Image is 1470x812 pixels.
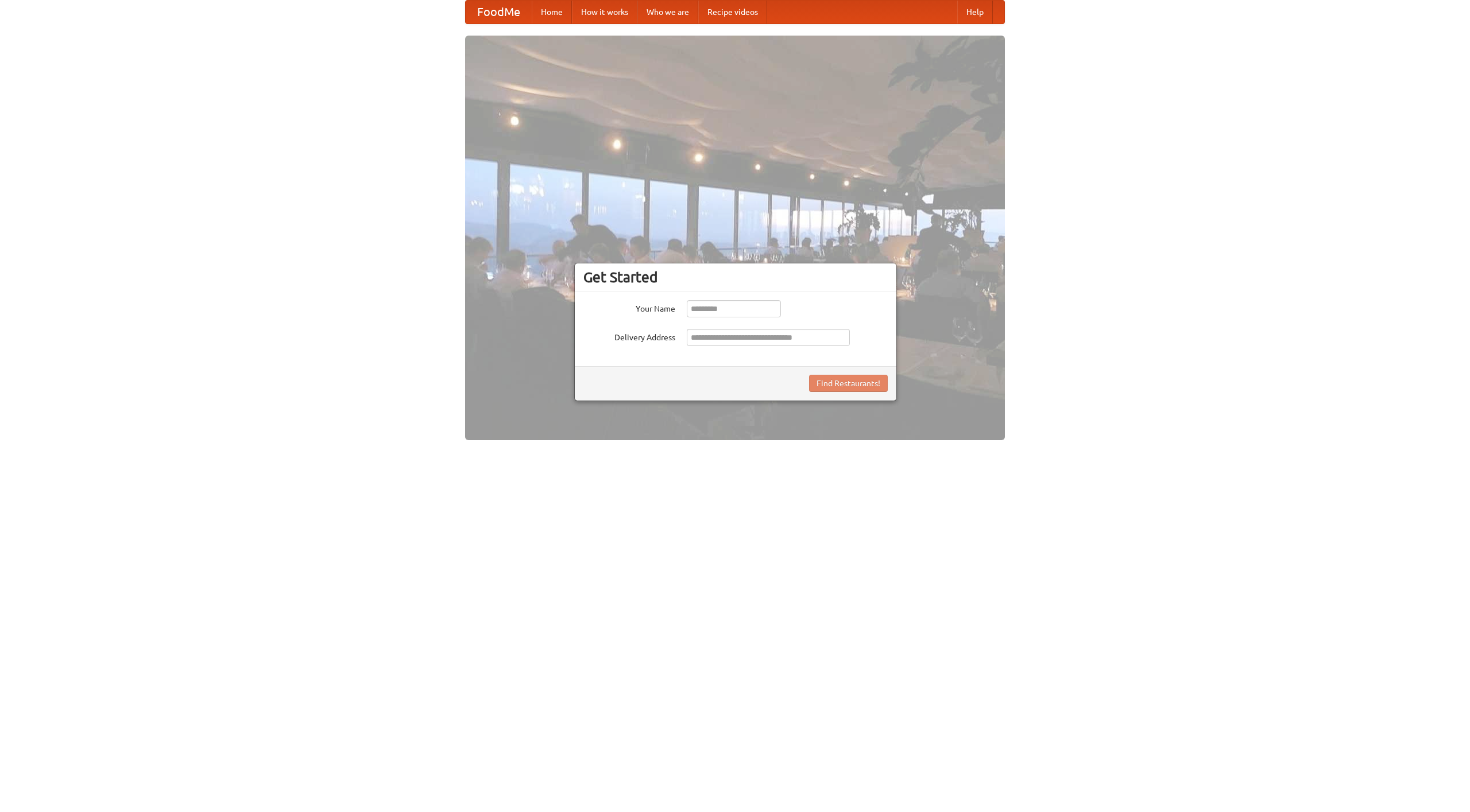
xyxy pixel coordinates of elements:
a: Who we are [637,1,698,24]
a: How it works [572,1,637,24]
a: Help [957,1,993,24]
a: Recipe videos [698,1,767,24]
button: Find Restaurants! [809,375,888,392]
label: Delivery Address [583,329,675,343]
a: Home [532,1,572,24]
label: Your Name [583,300,675,314]
a: FoodMe [466,1,532,24]
h3: Get Started [583,269,888,286]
